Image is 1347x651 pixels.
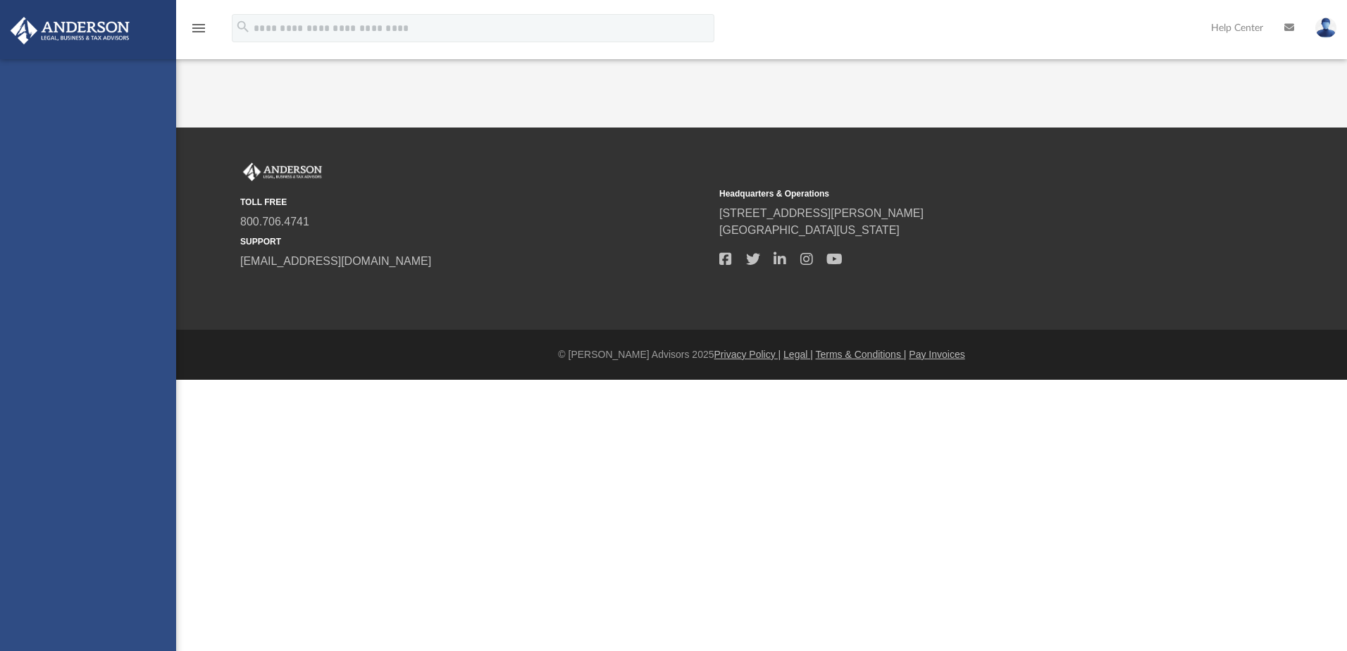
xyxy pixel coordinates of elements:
i: menu [190,20,207,37]
a: [EMAIL_ADDRESS][DOMAIN_NAME] [240,255,431,267]
a: Legal | [783,349,813,360]
a: Terms & Conditions | [816,349,907,360]
small: SUPPORT [240,235,709,248]
img: Anderson Advisors Platinum Portal [6,17,134,44]
a: [GEOGRAPHIC_DATA][US_STATE] [719,224,900,236]
a: menu [190,27,207,37]
div: © [PERSON_NAME] Advisors 2025 [176,347,1347,362]
img: User Pic [1315,18,1336,38]
small: Headquarters & Operations [719,187,1188,200]
a: Privacy Policy | [714,349,781,360]
a: Pay Invoices [909,349,964,360]
a: [STREET_ADDRESS][PERSON_NAME] [719,207,924,219]
small: TOLL FREE [240,196,709,209]
a: 800.706.4741 [240,216,309,228]
img: Anderson Advisors Platinum Portal [240,163,325,181]
i: search [235,19,251,35]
